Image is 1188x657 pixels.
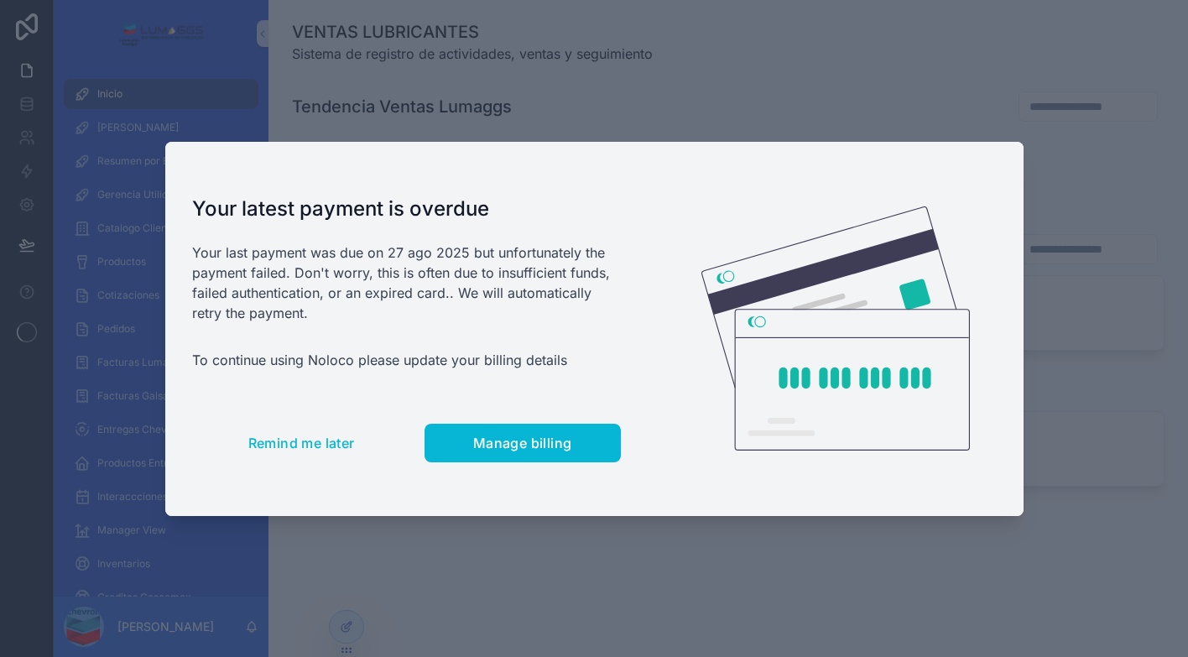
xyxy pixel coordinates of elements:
[425,424,621,462] button: Manage billing
[192,424,411,462] button: Remind me later
[192,242,621,323] p: Your last payment was due on 27 ago 2025 but unfortunately the payment failed. Don't worry, this ...
[248,435,355,451] span: Remind me later
[192,196,621,222] h1: Your latest payment is overdue
[192,350,621,370] p: To continue using Noloco please update your billing details
[473,435,572,451] span: Manage billing
[701,206,970,451] img: Credit card illustration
